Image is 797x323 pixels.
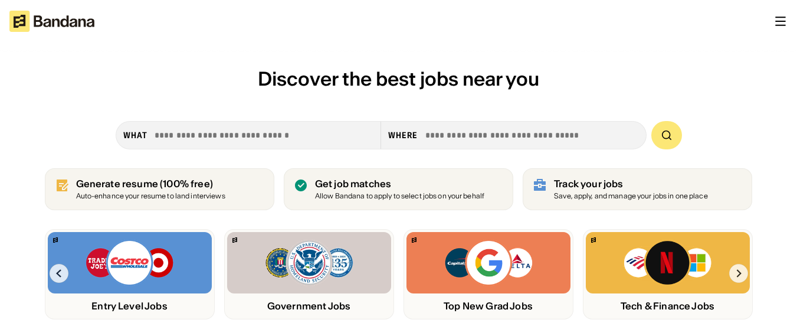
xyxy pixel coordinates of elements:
div: Generate resume [76,178,225,190]
div: Where [388,130,418,141]
span: (100% free) [160,178,213,190]
img: Bandana logo [412,237,416,243]
div: Entry Level Jobs [48,301,212,312]
div: Tech & Finance Jobs [586,301,750,312]
a: Track your jobs Save, apply, and manage your jobs in one place [523,168,752,210]
div: Save, apply, and manage your jobs in one place [554,193,708,200]
img: Bandana logotype [9,11,94,32]
img: Bandana logo [53,237,58,243]
img: Left Arrow [50,264,68,283]
img: Right Arrow [729,264,748,283]
span: Discover the best jobs near you [258,67,539,91]
div: Track your jobs [554,178,708,190]
img: Capital One, Google, Delta logos [444,239,533,286]
img: Bandana logo [232,237,237,243]
img: Bank of America, Netflix, Microsoft logos [623,239,712,286]
img: Trader Joe’s, Costco, Target logos [85,239,175,286]
a: Bandana logoBank of America, Netflix, Microsoft logosTech & Finance Jobs [583,229,753,319]
div: Top New Grad Jobs [406,301,570,312]
img: Bandana logo [591,237,596,243]
div: what [123,130,147,141]
a: Get job matches Allow Bandana to apply to select jobs on your behalf [284,168,513,210]
a: Bandana logoTrader Joe’s, Costco, Target logosEntry Level Jobs [45,229,215,319]
div: Get job matches [315,178,484,190]
div: Government Jobs [227,301,391,312]
div: Allow Bandana to apply to select jobs on your behalf [315,193,484,200]
div: Auto-enhance your resume to land interviews [76,193,225,200]
img: FBI, DHS, MWRD logos [264,239,354,286]
a: Generate resume (100% free)Auto-enhance your resume to land interviews [45,168,274,210]
a: Bandana logoCapital One, Google, Delta logosTop New Grad Jobs [404,229,573,319]
a: Bandana logoFBI, DHS, MWRD logosGovernment Jobs [224,229,394,319]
